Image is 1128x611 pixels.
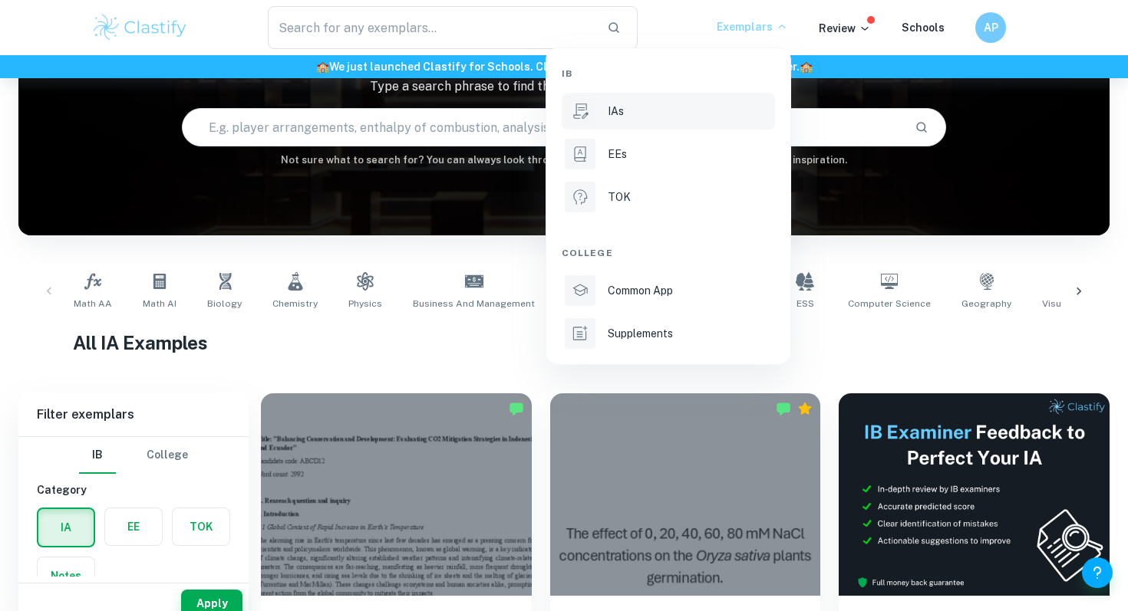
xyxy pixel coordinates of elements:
a: Supplements [562,315,775,352]
p: Supplements [608,325,673,342]
p: EEs [608,146,627,163]
a: IAs [562,93,775,130]
a: TOK [562,179,775,215]
span: College [562,246,613,260]
p: Common App [608,282,673,299]
a: EEs [562,136,775,172]
span: IB [562,67,572,80]
a: Common App [562,272,775,309]
p: TOK [608,189,631,205]
p: IAs [608,103,624,120]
